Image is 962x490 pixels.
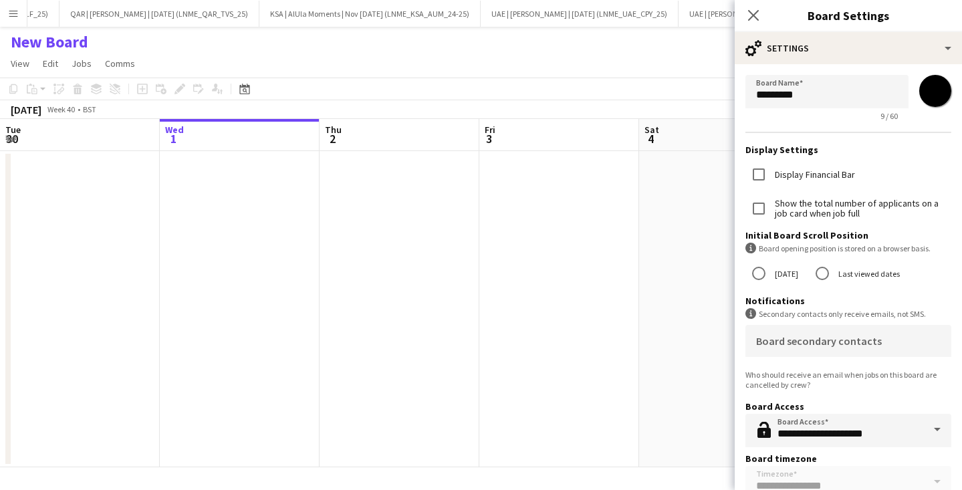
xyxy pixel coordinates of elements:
[481,1,679,27] button: UAE | [PERSON_NAME] | [DATE] (LNME_UAE_CPY_25)
[105,57,135,70] span: Comms
[772,170,855,180] label: Display Financial Bar
[37,55,64,72] a: Edit
[745,295,951,307] h3: Notifications
[59,1,259,27] button: QAR | [PERSON_NAME] | [DATE] (LNME_QAR_TVS_25)
[836,263,900,284] label: Last viewed dates
[735,32,962,64] div: Settings
[100,55,140,72] a: Comms
[735,7,962,24] h3: Board Settings
[745,400,951,412] h3: Board Access
[5,124,21,136] span: Tue
[679,1,880,27] button: UAE | [PERSON_NAME] | [DATE] (LNME_UAE_ABM_25)
[485,124,495,136] span: Fri
[745,308,951,320] div: Secondary contacts only receive emails, not SMS.
[165,124,184,136] span: Wed
[325,124,342,136] span: Thu
[323,131,342,146] span: 2
[745,453,951,465] h3: Board timezone
[43,57,58,70] span: Edit
[756,334,882,348] mat-label: Board secondary contacts
[772,199,951,219] label: Show the total number of applicants on a job card when job full
[644,124,659,136] span: Sat
[745,243,951,254] div: Board opening position is stored on a browser basis.
[83,104,96,114] div: BST
[772,263,798,284] label: [DATE]
[483,131,495,146] span: 3
[11,32,88,52] h1: New Board
[870,111,909,121] span: 9 / 60
[3,131,21,146] span: 30
[259,1,481,27] button: KSA | AlUla Moments | Nov [DATE] (LNME_KSA_AUM_24-25)
[11,103,41,116] div: [DATE]
[66,55,97,72] a: Jobs
[745,370,951,390] div: Who should receive an email when jobs on this board are cancelled by crew?
[72,57,92,70] span: Jobs
[11,57,29,70] span: View
[5,55,35,72] a: View
[163,131,184,146] span: 1
[745,144,951,156] h3: Display Settings
[44,104,78,114] span: Week 40
[745,229,951,241] h3: Initial Board Scroll Position
[642,131,659,146] span: 4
